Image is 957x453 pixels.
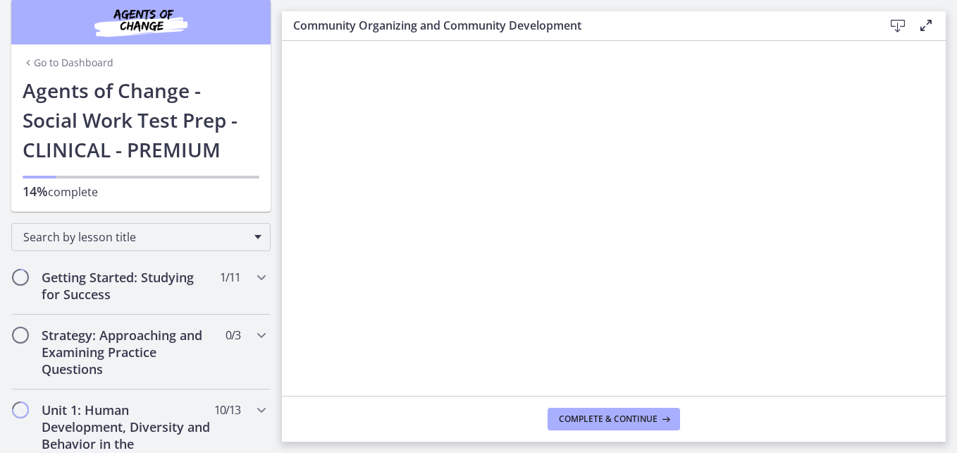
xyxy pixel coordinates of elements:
[23,183,259,200] p: complete
[23,183,48,200] span: 14%
[220,269,240,286] span: 1 / 11
[42,269,214,303] h2: Getting Started: Studying for Success
[214,401,240,418] span: 10 / 13
[42,327,214,377] h2: Strategy: Approaching and Examining Practice Questions
[56,5,226,39] img: Agents of Change
[293,17,861,34] h3: Community Organizing and Community Development
[559,413,657,425] span: Complete & continue
[23,229,247,245] span: Search by lesson title
[11,223,271,251] div: Search by lesson title
[23,75,259,164] h1: Agents of Change - Social Work Test Prep - CLINICAL - PREMIUM
[548,408,680,430] button: Complete & continue
[23,56,113,70] a: Go to Dashboard
[226,327,240,344] span: 0 / 3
